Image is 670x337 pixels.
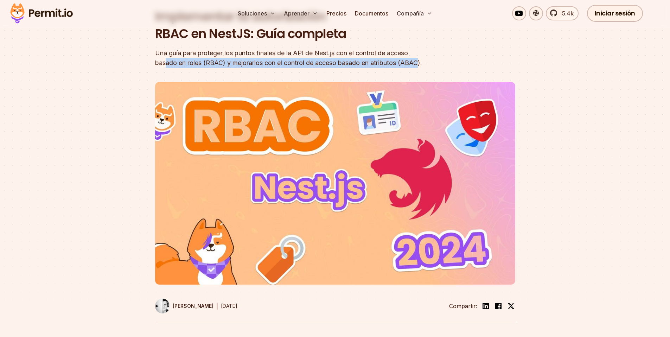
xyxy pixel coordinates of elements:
font: [PERSON_NAME] [173,303,213,309]
button: Compañía [394,6,435,20]
a: Iniciar sesión [587,5,643,22]
a: 5.4k [546,6,579,20]
font: 5.4k [562,10,574,17]
img: Implementar la autorización RBAC en NestJS: Guía completa [155,82,515,285]
font: Aprender [284,10,310,17]
font: Compartir: [449,303,477,310]
img: LinkedIn [481,302,490,310]
font: Precios [326,10,346,17]
img: gorjeo [508,303,515,310]
a: Documentos [352,6,391,20]
font: | [216,303,218,310]
img: Filip Grebowski [155,299,170,313]
a: Precios [324,6,349,20]
img: Facebook [494,302,503,310]
button: Soluciones [235,6,278,20]
button: Aprender [281,6,321,20]
font: Compañía [397,10,424,17]
font: Documentos [355,10,388,17]
font: Iniciar sesión [595,9,635,18]
font: [DATE] [221,303,237,309]
font: Soluciones [238,10,267,17]
img: Logotipo del permiso [7,1,76,25]
font: Una guía para proteger los puntos finales de la API de Nest.js con el control de acceso basado en... [155,49,422,66]
a: [PERSON_NAME] [155,299,213,313]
